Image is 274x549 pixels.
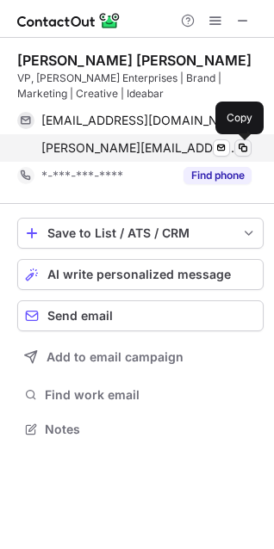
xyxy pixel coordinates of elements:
button: save-profile-one-click [17,218,264,249]
span: Add to email campaign [47,350,184,364]
div: [PERSON_NAME] [PERSON_NAME] [17,52,252,69]
button: Reveal Button [184,167,252,184]
button: Send email [17,300,264,331]
button: AI write personalized message [17,259,264,290]
span: Find work email [45,387,257,403]
button: Find work email [17,383,264,407]
div: VP, [PERSON_NAME] Enterprises | Brand | Marketing | Creative | Ideabar [17,71,264,102]
span: AI write personalized message [47,268,231,281]
img: ContactOut v5.3.10 [17,10,121,31]
button: Notes [17,417,264,441]
span: Send email [47,309,113,323]
span: Notes [45,422,257,437]
span: [PERSON_NAME][EMAIL_ADDRESS][PERSON_NAME][DOMAIN_NAME] [41,140,239,156]
span: [EMAIL_ADDRESS][DOMAIN_NAME] [41,113,239,128]
div: Save to List / ATS / CRM [47,226,234,240]
button: Add to email campaign [17,342,264,373]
